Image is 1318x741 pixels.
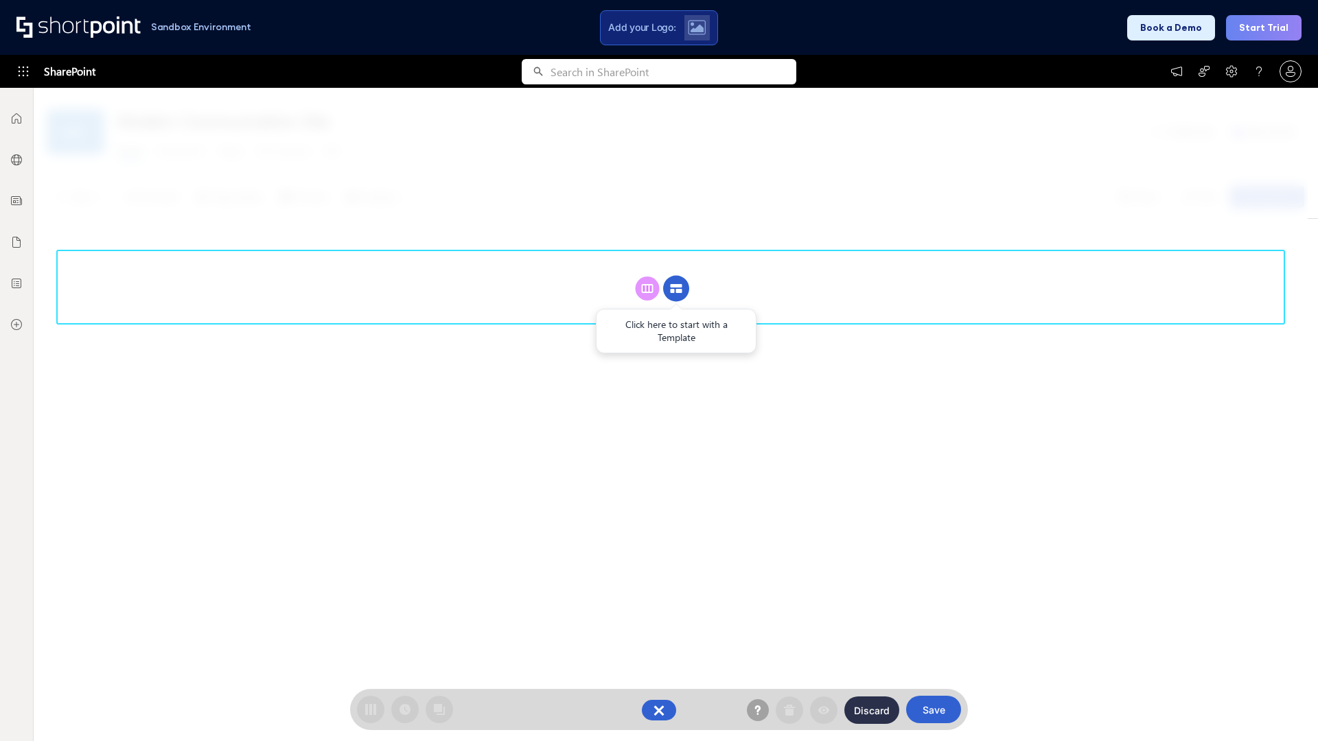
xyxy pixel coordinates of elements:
[688,20,706,35] img: Upload logo
[1226,15,1302,40] button: Start Trial
[844,696,899,724] button: Discard
[44,55,95,88] span: SharePoint
[551,59,796,84] input: Search in SharePoint
[151,23,251,31] h1: Sandbox Environment
[1127,15,1215,40] button: Book a Demo
[608,21,675,34] span: Add your Logo:
[1249,675,1318,741] iframe: Chat Widget
[906,696,961,723] button: Save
